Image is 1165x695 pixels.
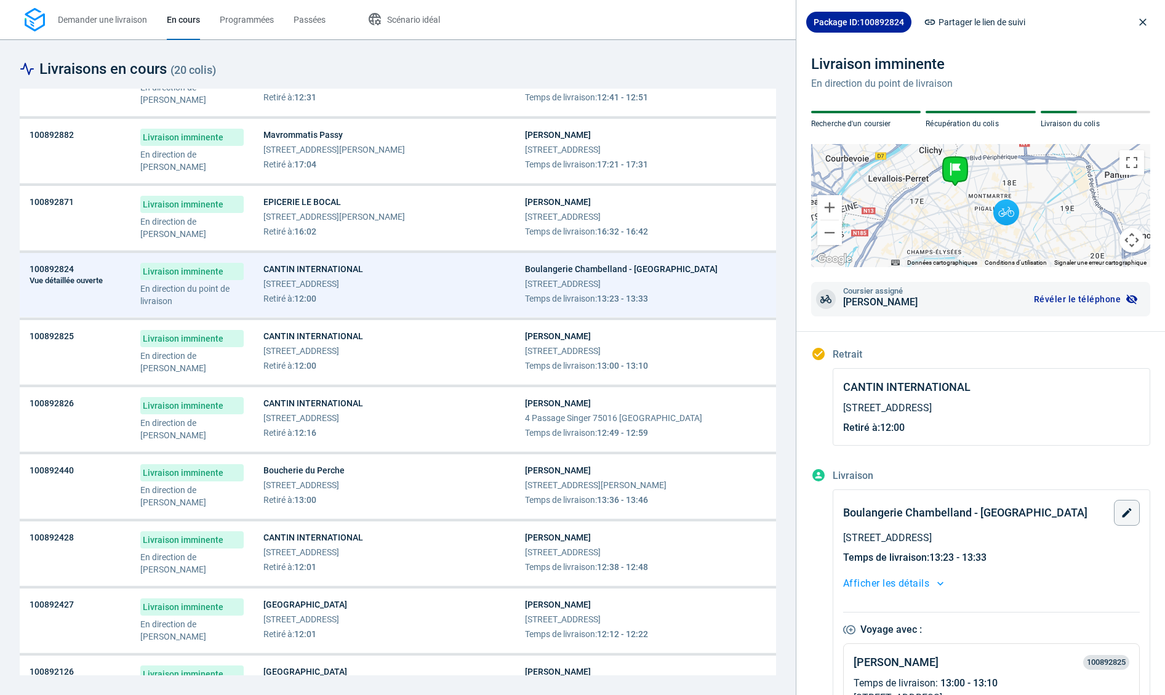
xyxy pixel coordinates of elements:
[1083,658,1129,667] span: 100892825
[843,504,1087,521] span: Boulangerie Chambelland - [GEOGRAPHIC_DATA]
[263,360,363,372] span: :
[597,361,648,371] span: 13:00 - 13:10
[263,196,405,208] span: EPICERIE LE BOCAL
[525,629,595,639] span: Temps de livraison
[140,397,244,414] span: Livraison imminente
[926,118,1035,129] p: Récupération du colis
[525,479,667,491] span: [STREET_ADDRESS][PERSON_NAME]
[30,531,74,544] span: 100892428
[525,561,648,573] span: :
[263,598,347,611] span: [GEOGRAPHIC_DATA]
[294,361,316,371] span: 12:00
[525,546,648,558] span: [STREET_ADDRESS]
[263,345,363,357] span: [STREET_ADDRESS]
[525,129,648,141] span: [PERSON_NAME]
[167,15,200,25] span: En cours
[525,613,648,625] span: [STREET_ADDRESS]
[833,348,862,360] span: Retrait
[294,562,316,572] span: 12:01
[525,531,648,544] span: [PERSON_NAME]
[140,283,244,307] p: En direction du point de livraison
[263,91,339,103] span: :
[263,665,347,678] span: [GEOGRAPHIC_DATA]
[525,397,702,409] span: [PERSON_NAME]
[25,8,45,32] img: Logo
[140,330,244,347] span: Livraison imminente
[263,263,363,275] span: CANTIN INTERNATIONAL
[140,618,244,643] p: En direction de [PERSON_NAME]
[263,562,292,572] span: Retiré à
[30,330,74,342] span: 100892825
[263,227,292,236] span: Retiré à
[597,629,648,639] span: 12:12 - 12:22
[814,16,904,28] span: Package ID: 100892824
[263,628,347,640] span: :
[597,495,648,505] span: 13:36 - 13:46
[854,654,939,671] span: [PERSON_NAME]
[811,76,953,91] p: En direction du point de livraison
[263,427,363,439] span: :
[30,665,74,678] span: 100892126
[843,401,1140,416] span: [STREET_ADDRESS]
[907,259,977,267] button: Données cartographiques
[525,330,648,342] span: [PERSON_NAME]
[387,15,440,25] span: Scénario idéal
[263,397,363,409] span: CANTIN INTERNATIONAL
[525,598,648,611] span: [PERSON_NAME]
[263,464,345,476] span: Boucherie du Perche
[294,15,326,25] span: Passées
[843,422,878,433] span: Retiré à
[525,345,648,357] span: [STREET_ADDRESS]
[263,92,292,102] span: Retiré à
[263,225,405,238] span: :
[140,417,244,441] p: En direction de [PERSON_NAME]
[525,360,648,372] span: :
[294,629,316,639] span: 12:01
[263,546,363,558] span: [STREET_ADDRESS]
[140,129,244,146] span: Livraison imminente
[525,361,595,371] span: Temps de livraison
[843,379,971,396] span: CANTIN INTERNATIONAL
[525,196,648,208] span: [PERSON_NAME]
[294,92,316,102] span: 12:31
[525,665,648,678] span: [PERSON_NAME]
[843,420,1140,435] span: :
[525,428,595,438] span: Temps de livraison
[263,412,363,424] span: [STREET_ADDRESS]
[140,665,244,683] span: Livraison imminente
[985,259,1047,266] a: Conditions d'utilisation
[140,196,244,213] span: Livraison imminente
[263,211,405,223] span: [STREET_ADDRESS][PERSON_NAME]
[525,158,648,171] span: :
[597,294,648,303] span: 13:23 - 13:33
[263,613,347,625] span: [STREET_ADDRESS]
[294,428,316,438] span: 12:16
[854,677,998,689] span: Temps de livraison :
[1119,228,1144,252] button: Commandes de la caméra de la carte
[597,562,648,572] span: 12:38 - 12:48
[30,464,74,476] span: 100892440
[814,251,855,267] img: Google
[525,278,718,290] span: [STREET_ADDRESS]
[597,92,648,102] span: 12:41 - 12:51
[30,129,74,141] span: 100892882
[140,215,244,240] p: En direction de [PERSON_NAME]
[140,350,244,374] p: En direction de [PERSON_NAME]
[525,495,595,505] span: Temps de livraison
[525,91,667,103] span: :
[843,295,918,310] span: [PERSON_NAME]
[597,428,648,438] span: 12:49 - 12:59
[940,677,998,689] span: 13:00 - 13:10
[263,428,292,438] span: Retiré à
[140,551,244,576] p: En direction de [PERSON_NAME]
[263,143,405,156] span: [STREET_ADDRESS][PERSON_NAME]
[525,227,595,236] span: Temps de livraison
[263,479,345,491] span: [STREET_ADDRESS]
[294,159,316,169] span: 17:04
[263,292,363,305] span: :
[30,397,74,409] span: 100892826
[843,531,1140,545] span: [STREET_ADDRESS]
[525,412,702,424] span: 4 Passage Singer 75016 [GEOGRAPHIC_DATA]
[39,59,216,79] span: Livraisons en cours
[891,259,900,267] button: Raccourcis clavier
